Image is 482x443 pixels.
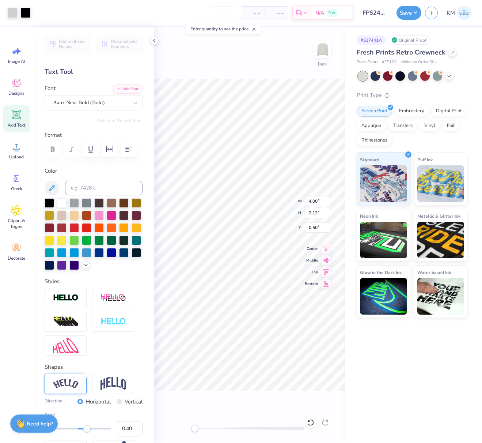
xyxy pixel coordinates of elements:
span: Designs [8,90,24,96]
label: Format [45,131,143,139]
span: Fresh Prints Retro Crewneck [357,48,445,57]
img: Standard [360,165,407,202]
span: Center [305,246,318,252]
span: Clipart & logos [4,218,29,229]
img: Metallic & Glitter Ink [417,222,464,258]
label: Horizontal [86,398,111,406]
div: Transfers [388,120,417,131]
img: Stroke [53,294,79,302]
img: Katrina Mae Mijares [457,5,471,20]
span: Top [305,269,318,275]
div: Rhinestones [357,135,392,146]
span: Neon Ink [360,212,378,220]
div: # 517441A [357,35,386,45]
span: – – [246,9,260,17]
div: Print Type [357,91,467,100]
input: – – [209,6,237,19]
div: Enter quantity to see the price. [186,24,261,34]
span: Personalized Names [59,39,86,49]
span: Upload [9,154,24,160]
div: Back [318,61,327,67]
span: Minimum Order: 50 + [401,59,437,65]
strong: Need help? [27,420,53,427]
label: Color [45,167,143,175]
span: Middle [305,258,318,263]
span: Water based Ink [417,269,451,276]
label: Font [45,84,56,93]
div: Accessibility label [83,425,91,432]
img: 3D Illusion [53,316,79,328]
img: Neon Ink [360,222,407,258]
span: Bottom [305,281,318,287]
span: Greek [11,186,22,192]
img: Water based Ink [417,278,464,315]
input: e.g. 7428 c [65,181,143,195]
img: Arch [100,377,126,391]
div: Screen Print [357,106,392,117]
label: Direction [45,398,62,406]
label: Styles [45,277,60,286]
div: Text Tool [45,67,143,77]
button: Personalized Numbers [97,35,143,52]
span: Glow in the Dark Ink [360,269,402,276]
span: N/A [315,9,324,17]
button: Personalized Names [45,35,90,52]
div: Accessibility label [191,425,198,432]
div: Vinyl [420,120,440,131]
button: Switch to Greek Letters [97,118,143,124]
img: Back [315,42,330,57]
span: Fresh Prints [357,59,378,65]
img: Glow in the Dark Ink [360,278,407,315]
div: Original Proof [390,35,430,45]
div: Applique [357,120,386,131]
img: Puff Ink [417,165,464,202]
label: Vertical [125,398,143,406]
span: Decorate [8,255,25,261]
button: Save [396,6,421,20]
span: Standard [360,156,379,164]
a: KM [443,5,475,20]
label: Bend [45,412,143,418]
span: Image AI [8,59,25,64]
input: Untitled Design [357,5,393,20]
span: Add Text [8,122,25,128]
img: Arc [53,379,79,389]
span: Free [329,10,335,15]
span: Personalized Numbers [111,39,138,49]
span: KM [447,9,455,17]
span: – – [269,9,284,17]
button: Add Font [113,84,143,94]
label: Shapes [45,363,63,371]
img: Shadow [100,293,126,303]
div: Digital Print [431,106,467,117]
span: Puff Ink [417,156,433,164]
div: Embroidery [394,106,429,117]
span: Metallic & Glitter Ink [417,212,460,220]
div: Foil [442,120,459,131]
img: Free Distort [53,338,79,353]
span: # FP102 [382,59,397,65]
img: Negative Space [100,318,126,326]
